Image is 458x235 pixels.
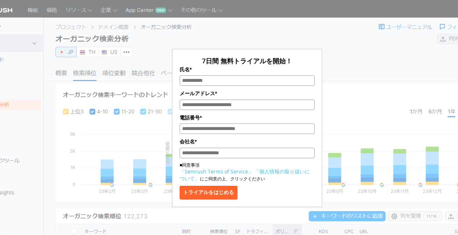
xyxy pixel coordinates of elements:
a: 「Semrush Terms of Service」 [180,168,253,175]
button: トライアルをはじめる [180,186,238,200]
span: 7日間 無料トライアルを開始！ [202,56,292,65]
p: ■同意事項 にご同意の上、クリックください [180,162,315,182]
label: メールアドレス* [180,89,315,97]
a: 「個人情報の取り扱いについて」 [180,168,310,182]
label: 電話番号* [180,114,315,122]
